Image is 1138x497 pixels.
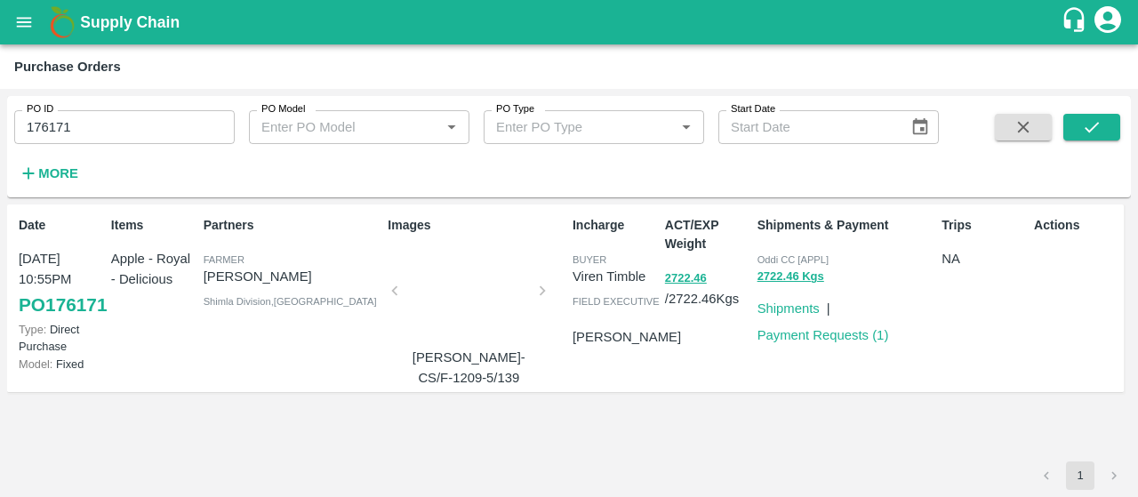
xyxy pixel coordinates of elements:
[14,158,83,188] button: More
[573,296,660,307] span: field executive
[1030,461,1131,490] nav: pagination navigation
[4,2,44,43] button: open drawer
[757,301,820,316] a: Shipments
[942,216,1027,235] p: Trips
[440,116,463,139] button: Open
[675,116,698,139] button: Open
[388,216,565,235] p: Images
[757,254,829,265] span: Oddi CC [APPL]
[1066,461,1094,490] button: page 1
[27,102,53,116] label: PO ID
[111,216,196,235] p: Items
[731,102,775,116] label: Start Date
[573,327,681,347] p: [PERSON_NAME]
[1092,4,1124,41] div: account of current user
[757,267,824,287] button: 2722.46 Kgs
[19,249,104,289] p: [DATE] 10:55PM
[820,292,830,318] div: |
[19,323,46,336] span: Type:
[1034,216,1119,235] p: Actions
[44,4,80,40] img: logo
[14,55,121,78] div: Purchase Orders
[19,357,52,371] span: Model:
[111,249,196,289] p: Apple - Royal - Delicious
[204,296,377,307] span: Shimla Division , [GEOGRAPHIC_DATA]
[402,348,535,388] p: [PERSON_NAME]-CS/F-1209-5/139
[204,216,381,235] p: Partners
[489,116,646,139] input: Enter PO Type
[254,116,412,139] input: Enter PO Model
[757,328,889,342] a: Payment Requests (1)
[38,166,78,180] strong: More
[665,216,750,253] p: ACT/EXP Weight
[204,267,381,286] p: [PERSON_NAME]
[204,254,244,265] span: Farmer
[573,216,658,235] p: Incharge
[19,289,107,321] a: PO176171
[573,254,606,265] span: buyer
[665,269,707,289] button: 2722.46
[1061,6,1092,38] div: customer-support
[496,102,534,116] label: PO Type
[19,321,104,355] p: Direct Purchase
[942,249,1027,269] p: NA
[14,110,235,144] input: Enter PO ID
[80,13,180,31] b: Supply Chain
[261,102,306,116] label: PO Model
[903,110,937,144] button: Choose date
[757,216,935,235] p: Shipments & Payment
[19,356,104,373] p: Fixed
[80,10,1061,35] a: Supply Chain
[19,216,104,235] p: Date
[718,110,896,144] input: Start Date
[573,267,658,286] p: Viren Timble
[665,268,750,309] p: / 2722.46 Kgs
